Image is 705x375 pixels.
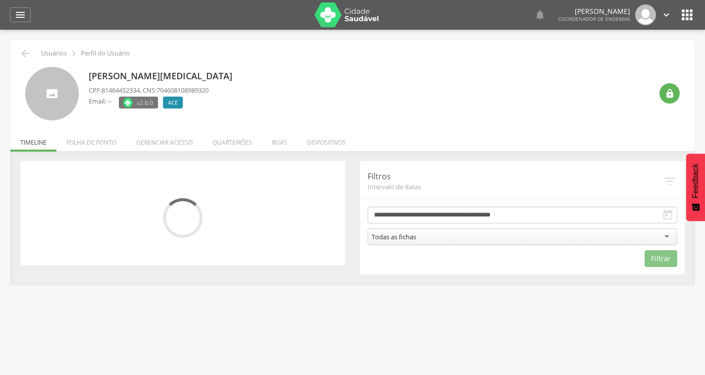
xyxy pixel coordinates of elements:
[534,9,546,21] i: 
[137,98,153,107] span: v2.6.0
[679,7,695,23] i: 
[10,7,31,22] a: 
[659,83,680,104] div: Resetar senha
[691,163,700,198] span: Feedback
[262,128,297,152] li: Ruas
[157,86,209,95] span: 704608108989320
[119,97,158,108] label: Versão do aplicativo
[89,86,209,95] p: CPF: , CNS:
[81,50,130,57] p: Perfil do Usuário
[686,154,705,221] button: Feedback - Mostrar pesquisa
[372,232,416,241] div: Todas as fichas
[645,250,677,267] button: Filtrar
[661,9,672,20] i: 
[89,97,111,106] p: Email: --
[558,8,630,15] p: [PERSON_NAME]
[126,128,203,152] li: Gerenciar acesso
[19,48,31,59] i: Voltar
[368,182,663,191] span: Intervalo de datas
[661,4,672,25] a: 
[203,128,262,152] li: Quarteirões
[534,4,546,25] a: 
[368,171,663,182] p: Filtros
[102,86,140,95] span: 81464452334
[56,128,126,152] li: Folha de ponto
[558,15,630,22] span: Coordenador de Endemias
[662,209,674,221] i: 
[662,174,677,189] i: 
[168,99,178,107] span: ACE
[14,9,26,21] i: 
[665,89,675,99] i: 
[68,48,79,59] i: 
[41,50,67,57] p: Usuários
[297,128,356,152] li: Dispositivos
[89,70,237,83] p: [PERSON_NAME][MEDICAL_DATA]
